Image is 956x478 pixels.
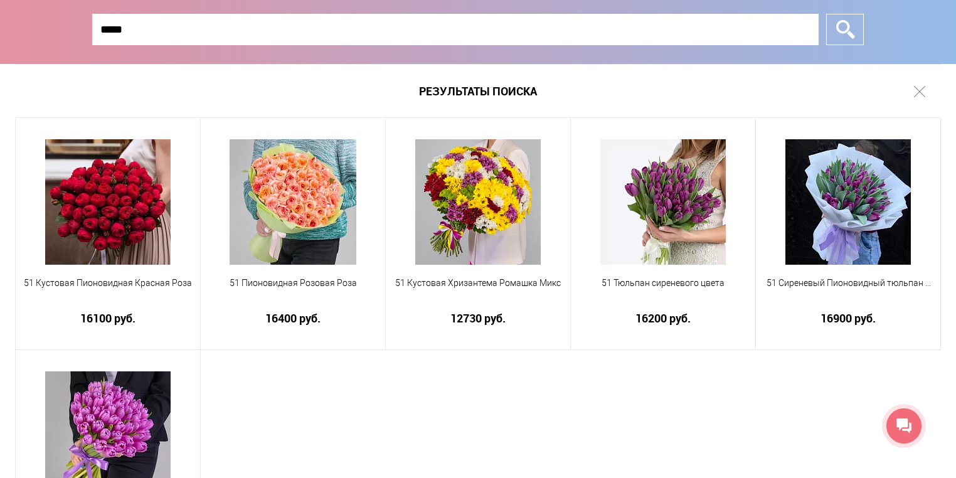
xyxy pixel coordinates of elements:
h1: Результаты поиска [15,64,941,118]
img: 51 Пионовидная Розовая Роза [230,139,356,265]
a: 16400 руб. [209,312,377,325]
span: 51 Тюльпан сиреневого цвета [579,277,747,290]
a: 51 Пионовидная Розовая Роза [209,277,377,304]
a: 51 Кустовая Пионовидная Красная Роза [24,277,192,304]
img: 51 Тюльпан сиреневого цвета [600,139,726,265]
a: 12730 руб. [394,312,562,325]
a: 16200 руб. [579,312,747,325]
img: 51 Кустовая Пионовидная Красная Роза [45,139,171,265]
span: 51 Пионовидная Розовая Роза [209,277,377,290]
a: 16900 руб. [764,312,932,325]
img: 51 Кустовая Хризантема Ромашка Микс [415,139,541,265]
a: 16100 руб. [24,312,192,325]
span: 51 Кустовая Пионовидная Красная Роза [24,277,192,290]
img: 51 Сиреневый Пионовидный тюльпан в дизайнерской упаковке [785,139,911,265]
span: 51 Сиреневый Пионовидный тюльпан в дизайнерской упаковке [764,277,932,290]
a: 51 Тюльпан сиреневого цвета [579,277,747,304]
span: 51 Кустовая Хризантема Ромашка Микс [394,277,562,290]
a: 51 Кустовая Хризантема Ромашка Микс [394,277,562,304]
a: 51 Сиреневый Пионовидный тюльпан в дизайнерской упаковке [764,277,932,304]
